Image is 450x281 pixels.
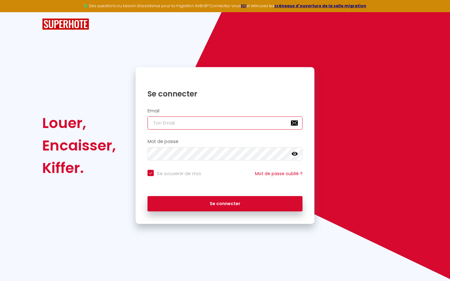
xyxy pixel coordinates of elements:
[147,108,302,114] h2: Email
[147,196,302,212] button: Se connecter
[147,116,302,130] input: Ton Email
[5,2,24,21] button: Ouvrir le widget de chat LiveChat
[42,112,116,134] div: Louer,
[147,139,302,144] h2: Mot de passe
[274,3,366,8] a: créneaux d'ouverture de la salle migration
[147,89,302,99] h1: Se connecter
[255,170,302,177] a: Mot de passe oublié ?
[42,134,116,157] div: Encaisser,
[241,3,247,8] a: ICI
[42,18,89,30] img: SuperHote logo
[42,157,116,179] div: Kiffer.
